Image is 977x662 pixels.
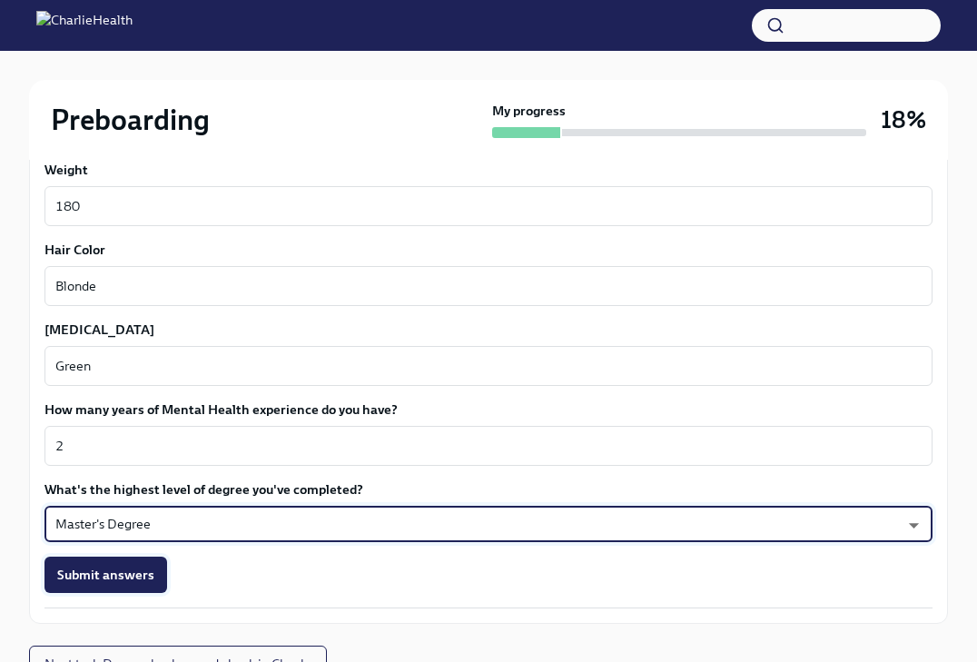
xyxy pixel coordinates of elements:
label: What's the highest level of degree you've completed? [44,480,933,499]
textarea: Green [55,355,922,377]
h2: Preboarding [51,102,210,138]
textarea: Blonde [55,275,922,297]
label: Hair Color [44,241,933,259]
span: Submit answers [57,566,154,584]
h3: 18% [881,104,926,136]
label: [MEDICAL_DATA] [44,321,933,339]
button: Submit answers [44,557,167,593]
textarea: 180 [55,195,922,217]
div: Master's Degree [44,506,933,542]
textarea: 2 [55,435,922,457]
label: How many years of Mental Health experience do you have? [44,400,933,419]
label: Weight [44,161,933,179]
strong: My progress [492,102,566,120]
img: CharlieHealth [36,11,133,40]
